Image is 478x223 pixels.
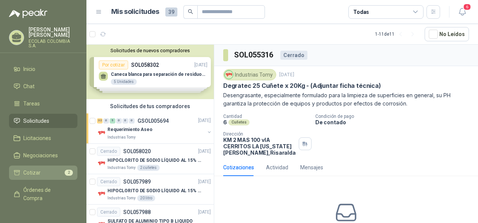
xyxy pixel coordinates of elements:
span: Negociaciones [23,151,58,160]
a: Cotizar2 [9,166,77,180]
div: Cerrado [97,177,120,186]
p: Degratec 25 Cuñete x 20Kg - (Adjuntar ficha técnica) [223,82,381,90]
p: Industrias Tomy [107,195,136,201]
span: search [188,9,193,14]
img: Company Logo [97,159,106,168]
img: Company Logo [225,71,233,79]
div: Solicitudes de nuevos compradoresPor cotizarSOL058302[DATE] Caneca blanca para separación de resi... [86,45,214,99]
a: Inicio [9,62,77,76]
div: Solicitudes de tus compradores [86,99,214,113]
span: Chat [23,82,35,90]
div: Cuñetes [228,119,250,125]
button: No Leídos [425,27,469,41]
div: Actividad [266,163,288,172]
span: Órdenes de Compra [23,186,70,202]
a: CerradoSOL058020[DATE] Company LogoHIPOCLORITO DE SODIO LÍQUIDO AL 15% CONT NETO 20LIndustrias To... [86,144,214,174]
p: [DATE] [198,148,211,155]
div: 0 [116,118,122,124]
div: Cerrado [97,208,120,217]
div: Cotizaciones [223,163,254,172]
p: [DATE] [198,209,211,216]
p: Cantidad [223,114,309,119]
div: 0 [103,118,109,124]
p: Requerimiento Aseo [107,127,153,134]
p: HIPOCLORITO DE SODIO LÍQUIDO AL 15% CONT NETO 20L [107,187,201,194]
p: Dirección [223,131,296,137]
div: Mensajes [300,163,323,172]
p: SOL057988 [123,209,151,215]
div: 20 litro [137,195,155,201]
button: Solicitudes de nuevos compradores [89,48,211,53]
p: Industrias Tomy [107,134,136,140]
a: Órdenes de Compra [9,183,77,205]
p: GSOL005694 [138,118,169,124]
span: Tareas [23,99,40,108]
p: ECOLAB COLOMBIA S.A. [29,39,77,48]
span: 2 [65,170,73,176]
div: 5 [110,118,115,124]
p: SOL057989 [123,179,151,184]
img: Logo peakr [9,9,47,18]
a: Tareas [9,96,77,111]
a: Chat [9,79,77,93]
a: Solicitudes [9,114,77,128]
p: De contado [315,119,475,125]
a: CerradoSOL057989[DATE] Company LogoHIPOCLORITO DE SODIO LÍQUIDO AL 15% CONT NETO 20LIndustrias To... [86,174,214,205]
a: Licitaciones [9,131,77,145]
p: SOL058020 [123,149,151,154]
span: 39 [165,8,177,17]
p: Condición de pago [315,114,475,119]
div: Cerrado [97,147,120,156]
p: KM 2 MAS 100 vIA CERRITOS LA [US_STATE] [PERSON_NAME] , Risaralda [223,137,296,156]
div: Todas [353,8,369,16]
div: 0 [123,118,128,124]
span: Licitaciones [23,134,51,142]
div: 0 [129,118,135,124]
h3: SOL055316 [234,49,274,61]
p: [DATE] [198,178,211,185]
span: Solicitudes [23,117,49,125]
img: Company Logo [97,189,106,198]
p: [DATE] [198,118,211,125]
div: Cerrado [280,51,307,60]
p: HIPOCLORITO DE SODIO LÍQUIDO AL 15% CONT NETO 20L [107,157,201,164]
p: [DATE] [279,71,294,78]
button: 6 [455,5,469,19]
a: Negociaciones [9,148,77,163]
a: 32 0 5 0 0 0 GSOL005694[DATE] Company LogoRequerimiento AseoIndustrias Tomy [97,116,212,140]
p: Desengrasante, especialmente formulado para la limpieza de superficies en general, su PH garantiz... [223,91,469,108]
p: [PERSON_NAME] [PERSON_NAME] [29,27,77,38]
h1: Mis solicitudes [111,6,159,17]
p: Industrias Tomy [107,165,136,171]
div: 1 - 11 de 11 [375,28,419,40]
span: Cotizar [23,169,41,177]
span: Inicio [23,65,35,73]
span: 6 [463,3,471,11]
div: 2 cuñetes [137,165,160,171]
div: 32 [97,118,103,124]
img: Company Logo [97,128,106,137]
div: Industrias Tomy [223,69,276,80]
p: 6 [223,119,227,125]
